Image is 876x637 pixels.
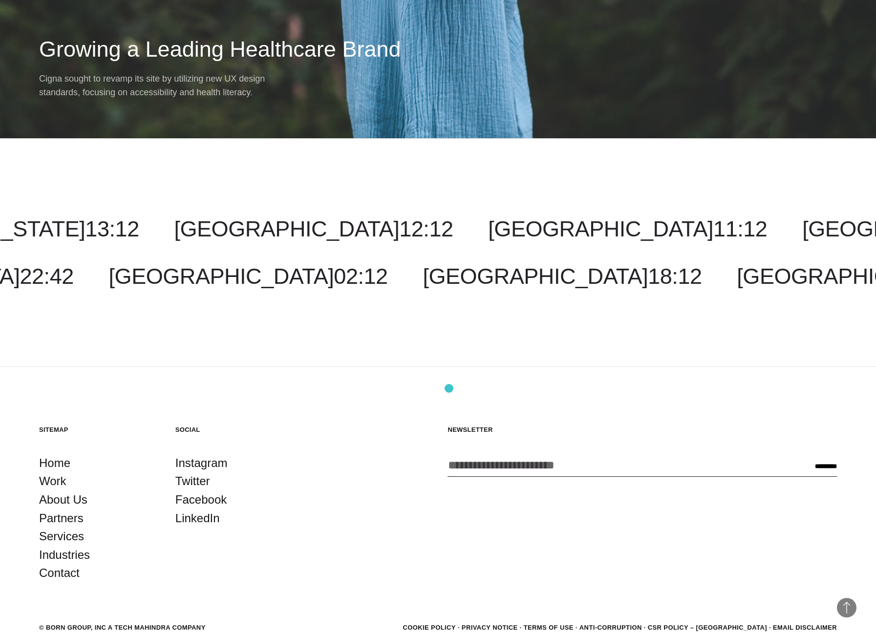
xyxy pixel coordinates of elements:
h5: Social [175,425,292,434]
a: Email Disclaimer [773,624,837,631]
a: Facebook [175,490,227,509]
a: [GEOGRAPHIC_DATA]02:12 [109,264,388,289]
a: Privacy Notice [462,624,518,631]
a: CSR POLICY – [GEOGRAPHIC_DATA] [648,624,767,631]
a: Terms of Use [524,624,574,631]
a: Partners [39,509,84,528]
a: Services [39,527,84,546]
a: [GEOGRAPHIC_DATA]11:12 [488,216,767,241]
a: [GEOGRAPHIC_DATA]18:12 [423,264,702,289]
span: 12:12 [399,216,453,241]
h5: Sitemap [39,425,156,434]
h2: Growing a Leading Healthcare Brand [39,35,837,64]
a: Contact [39,564,80,582]
h5: Newsletter [448,425,837,434]
a: Instagram [175,454,228,472]
span: 22:42 [20,264,73,289]
a: LinkedIn [175,509,220,528]
div: © BORN GROUP, INC A Tech Mahindra Company [39,623,206,633]
a: Twitter [175,472,210,490]
a: Cookie Policy [403,624,455,631]
a: [GEOGRAPHIC_DATA]12:12 [174,216,453,241]
span: 18:12 [648,264,702,289]
p: Cigna sought to revamp its site by utilizing new UX design standards, focusing on accessibility a... [39,72,283,99]
a: About Us [39,490,87,509]
span: 13:12 [85,216,139,241]
a: Industries [39,546,90,564]
span: 02:12 [334,264,387,289]
button: Back to Top [837,598,856,617]
a: Work [39,472,66,490]
span: 11:12 [713,216,767,241]
a: Anti-Corruption [579,624,642,631]
a: Home [39,454,70,472]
